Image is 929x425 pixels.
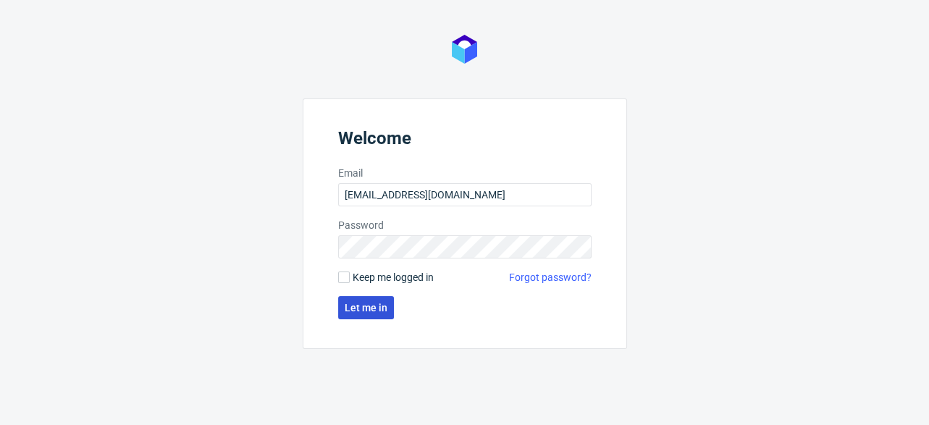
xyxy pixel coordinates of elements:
label: Email [338,166,592,180]
span: Let me in [345,303,387,313]
button: Let me in [338,296,394,319]
span: Keep me logged in [353,270,434,285]
header: Welcome [338,128,592,154]
input: you@youremail.com [338,183,592,206]
a: Forgot password? [509,270,592,285]
label: Password [338,218,592,232]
